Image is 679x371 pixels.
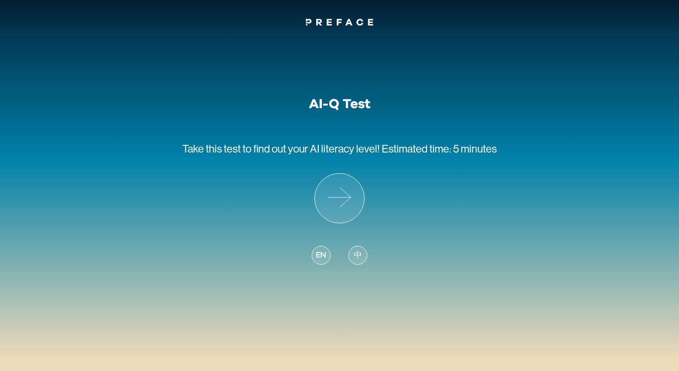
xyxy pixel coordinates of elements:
span: 中 [354,249,362,262]
span: Estimated time: 5 minutes [382,143,497,155]
span: Take this test to [182,143,251,155]
span: find out your AI literacy level! [253,143,380,155]
h1: AI-Q Test [309,96,370,112]
span: EN [316,249,326,262]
